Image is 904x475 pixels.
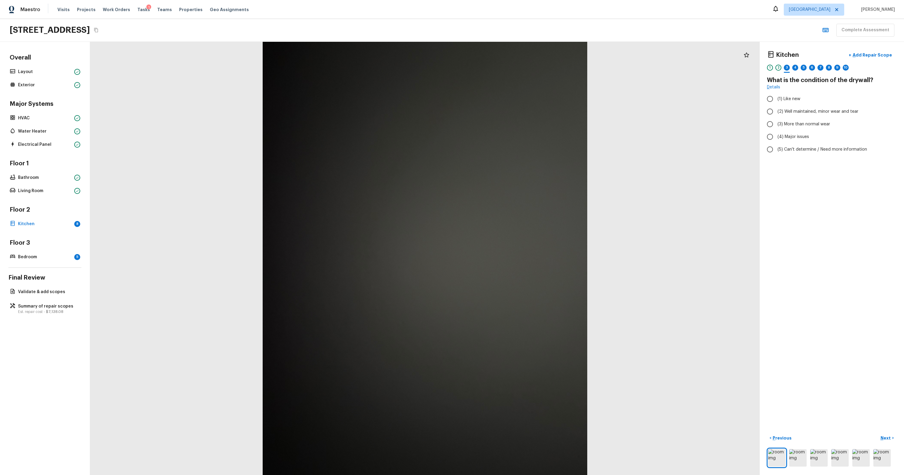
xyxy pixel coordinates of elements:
[777,134,809,140] span: (4) Major issues
[8,160,81,169] h4: Floor 1
[767,65,773,71] div: 1
[771,435,792,441] p: Previous
[768,449,786,467] img: room img
[789,449,807,467] img: room img
[767,84,780,90] a: Details
[826,65,832,71] div: 8
[809,65,815,71] div: 6
[18,82,72,88] p: Exterior
[18,254,72,260] p: Bedroom
[18,309,78,314] p: Est. repair cost -
[18,221,72,227] p: Kitchen
[74,221,80,227] div: 8
[792,65,798,71] div: 4
[92,26,100,34] button: Copy Address
[852,449,870,467] img: room img
[784,65,790,71] div: 3
[831,449,849,467] img: room img
[18,188,72,194] p: Living Room
[18,115,72,121] p: HVAC
[851,52,892,58] p: Add Repair Scope
[859,7,895,13] span: [PERSON_NAME]
[777,146,867,152] span: (5) Can't determine / Need more information
[210,7,249,13] span: Geo Assignments
[8,100,81,109] h4: Major Systems
[777,121,830,127] span: (3) More than normal wear
[810,449,828,467] img: room img
[878,433,897,443] button: Next>
[18,175,72,181] p: Bathroom
[801,65,807,71] div: 5
[873,449,891,467] img: room img
[10,25,90,35] h2: [STREET_ADDRESS]
[8,274,81,282] h4: Final Review
[77,7,96,13] span: Projects
[18,69,72,75] p: Layout
[103,7,130,13] span: Work Orders
[18,128,72,134] p: Water Heater
[844,49,897,61] button: +Add Repair Scope
[767,76,897,84] h4: What is the condition of the drywall?
[46,310,63,314] span: $7,138.08
[57,7,70,13] span: Visits
[767,433,794,443] button: <Previous
[146,5,151,11] div: 1
[157,7,172,13] span: Teams
[775,65,781,71] div: 2
[179,7,203,13] span: Properties
[8,239,81,248] h4: Floor 3
[777,109,858,115] span: (2) Well maintained, minor wear and tear
[137,8,150,12] span: Tasks
[881,435,892,441] p: Next
[74,254,80,260] div: 5
[8,206,81,215] h4: Floor 2
[18,289,78,295] p: Validate & add scopes
[20,7,40,13] span: Maestro
[18,142,72,148] p: Electrical Panel
[777,96,800,102] span: (1) Like new
[776,51,799,59] h4: Kitchen
[843,65,849,71] div: 10
[834,65,840,71] div: 9
[789,7,830,13] span: [GEOGRAPHIC_DATA]
[18,303,78,309] p: Summary of repair scopes
[817,65,823,71] div: 7
[8,54,81,63] h4: Overall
